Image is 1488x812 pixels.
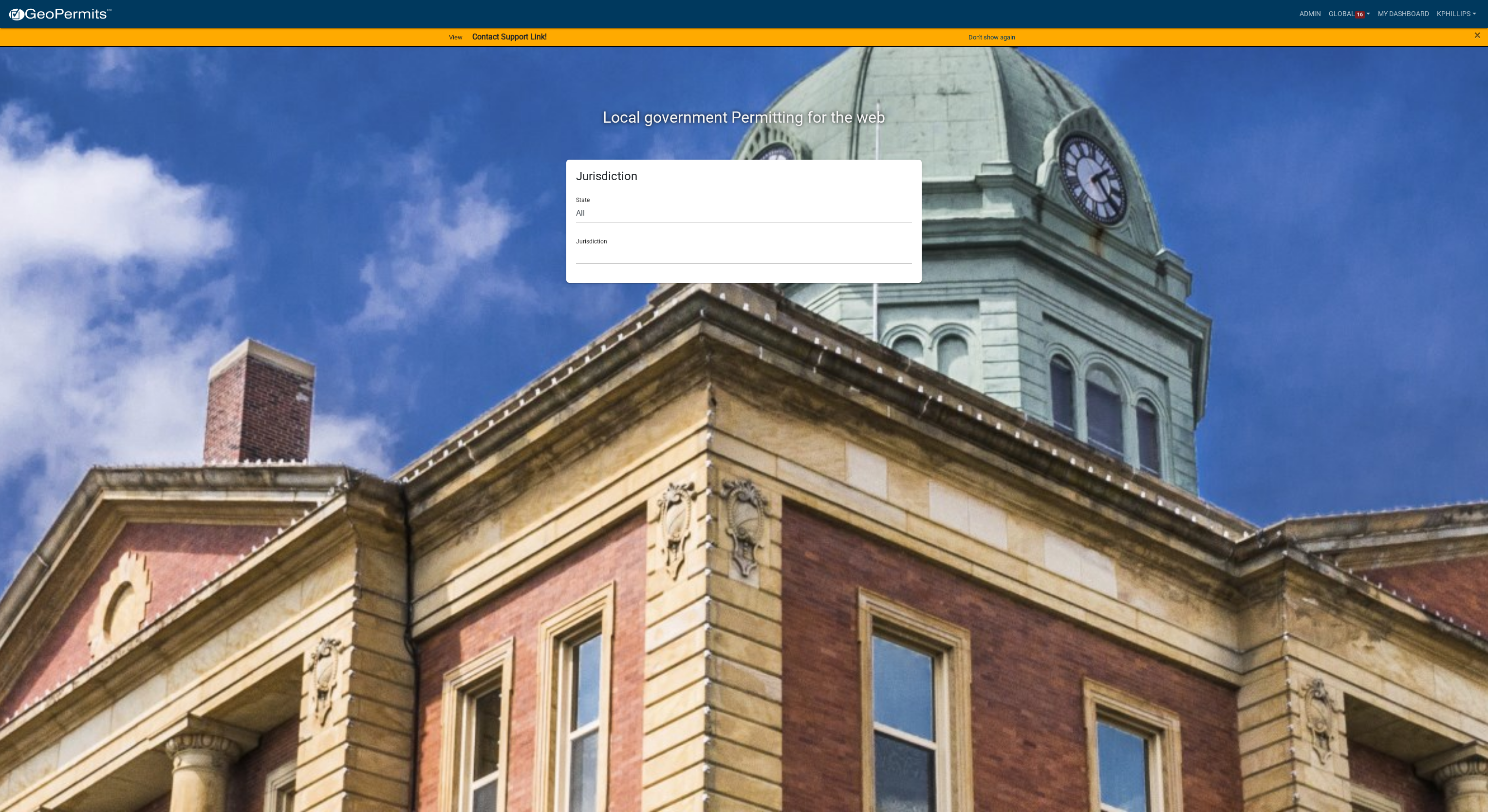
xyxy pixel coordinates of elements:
a: Admin [1296,5,1325,23]
a: My Dashboard [1374,5,1433,23]
a: Global16 [1325,5,1375,23]
span: × [1474,28,1481,42]
button: Close [1474,29,1481,41]
a: View [445,29,466,45]
a: kphillips [1433,5,1480,23]
strong: Contact Support Link! [472,32,547,41]
span: 16 [1355,11,1365,19]
h2: Local government Permitting for the web [474,108,1014,127]
h5: Jurisdiction [576,169,912,184]
button: Don't show again [965,29,1019,45]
